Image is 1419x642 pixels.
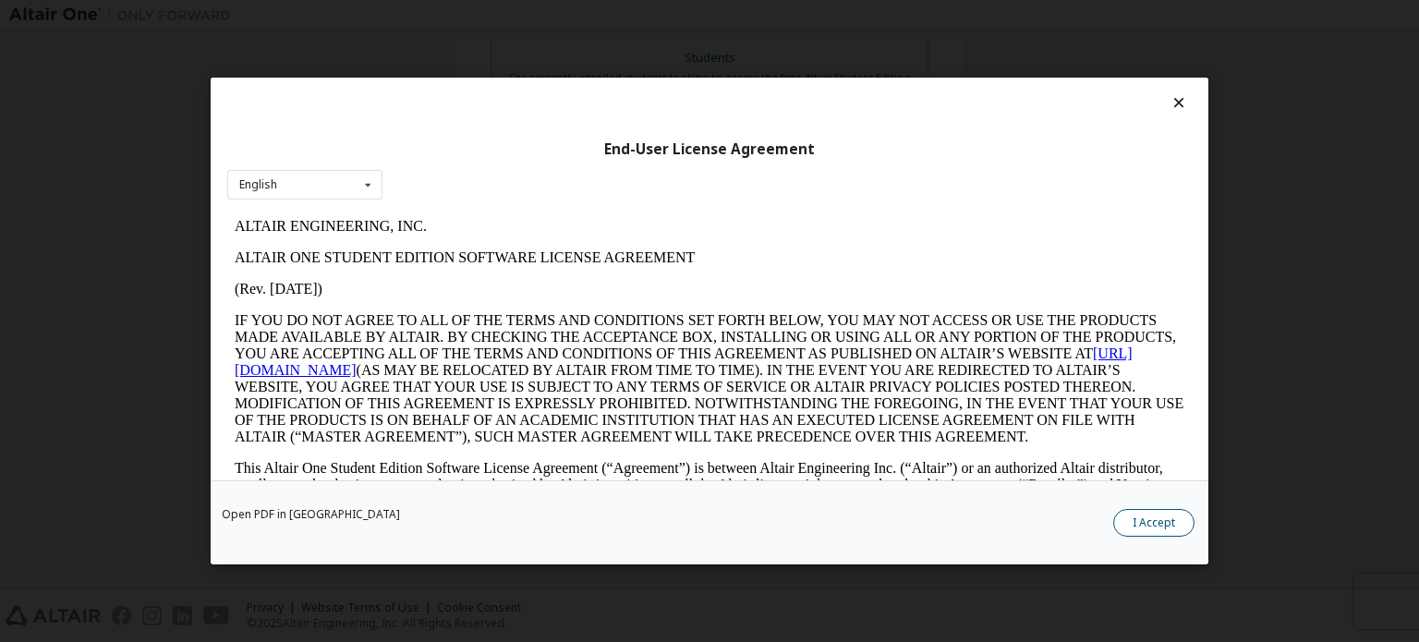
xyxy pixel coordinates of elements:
div: English [239,179,277,190]
p: IF YOU DO NOT AGREE TO ALL OF THE TERMS AND CONDITIONS SET FORTH BELOW, YOU MAY NOT ACCESS OR USE... [7,102,957,235]
div: End-User License Agreement [227,140,1192,159]
p: This Altair One Student Edition Software License Agreement (“Agreement”) is between Altair Engine... [7,249,957,316]
p: ALTAIR ONE STUDENT EDITION SOFTWARE LICENSE AGREEMENT [7,39,957,55]
button: I Accept [1113,509,1195,537]
a: Open PDF in [GEOGRAPHIC_DATA] [222,509,400,520]
p: ALTAIR ENGINEERING, INC. [7,7,957,24]
p: (Rev. [DATE]) [7,70,957,87]
a: [URL][DOMAIN_NAME] [7,135,905,167]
